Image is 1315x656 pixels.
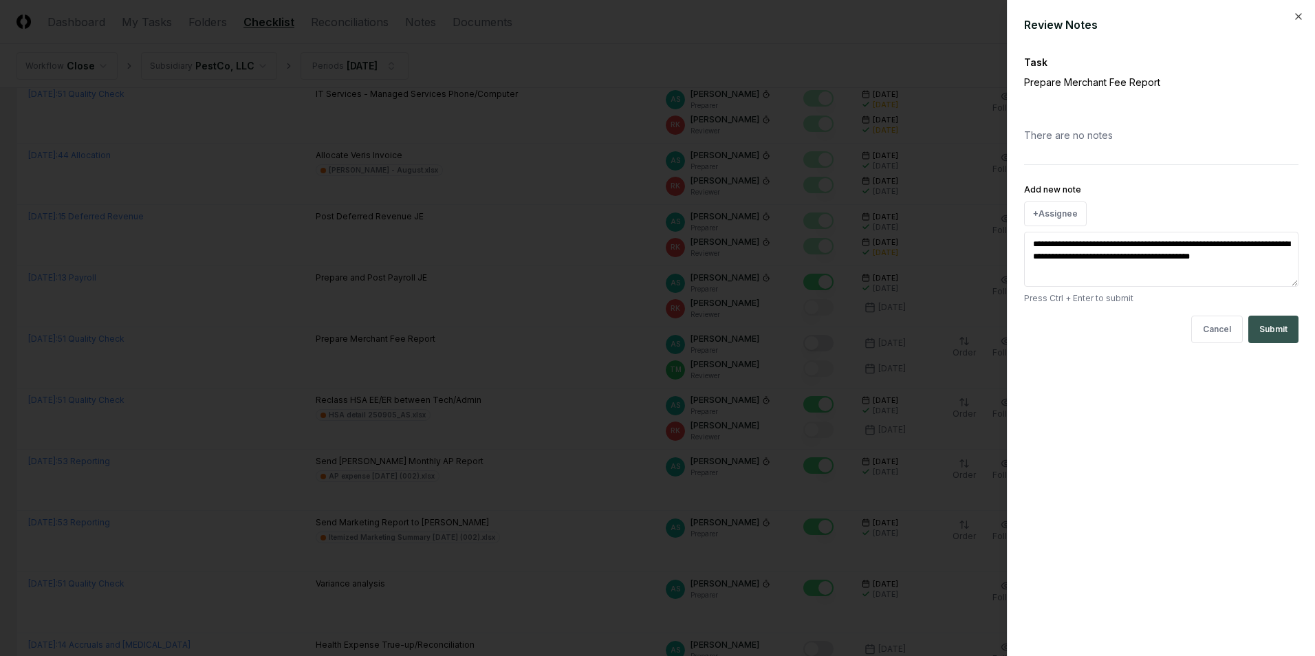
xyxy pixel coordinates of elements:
[1024,17,1298,33] div: Review Notes
[1191,316,1243,343] button: Cancel
[1024,75,1251,89] p: Prepare Merchant Fee Report
[1248,316,1298,343] button: Submit
[1024,201,1087,226] button: +Assignee
[1024,55,1298,69] div: Task
[1024,117,1298,153] div: There are no notes
[1024,292,1298,305] p: Press Ctrl + Enter to submit
[1024,184,1081,195] label: Add new note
